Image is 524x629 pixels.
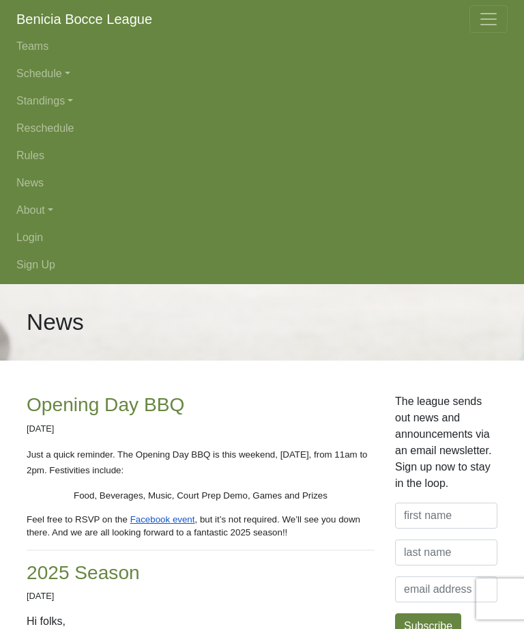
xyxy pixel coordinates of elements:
a: Sign Up [16,251,508,279]
a: Schedule [16,60,508,87]
p: [DATE] [27,589,375,602]
a: Facebook event [128,513,195,525]
input: email [395,576,497,602]
input: last name [395,540,497,565]
span: Just a quick reminder. The Opening Day BBQ is this weekend, [DATE], from 11am to 2pm. Festivities... [27,449,370,475]
h1: News [27,309,84,336]
a: About [16,197,508,224]
p: The league sends out news and announcements via an email newsletter. Sign up now to stay in the l... [395,393,497,492]
p: [DATE] [27,422,375,435]
span: Feel free to RSVP on the [27,514,128,525]
span: , but it’s not required. We’ll see you down there. And we are all looking forward to a fantastic ... [27,514,363,537]
a: Rules [16,142,508,169]
span: Food, Beverages, Music, Court Prep Demo, Games and Prizes [74,490,327,501]
a: Benicia Bocce League [16,5,152,33]
input: first name [395,503,497,529]
a: News [16,169,508,197]
a: Login [16,224,508,251]
button: Toggle navigation [469,5,508,33]
a: Reschedule [16,115,508,142]
a: Opening Day BBQ [27,394,184,415]
a: 2025 Season [27,562,140,583]
span: Facebook event [130,514,195,525]
a: Standings [16,87,508,115]
a: Teams [16,33,508,60]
